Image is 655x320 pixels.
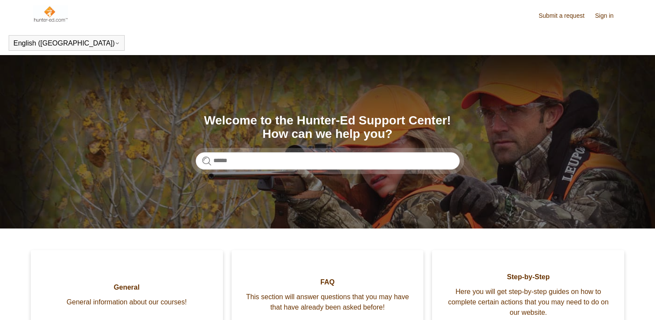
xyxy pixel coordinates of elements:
[595,11,623,20] a: Sign in
[13,39,120,47] button: English ([GEOGRAPHIC_DATA])
[196,114,460,141] h1: Welcome to the Hunter-Ed Support Center! How can we help you?
[245,277,411,287] span: FAQ
[196,152,460,170] input: Search
[539,11,593,20] a: Submit a request
[33,5,68,23] img: Hunter-Ed Help Center home page
[245,292,411,313] span: This section will answer questions that you may have that have already been asked before!
[44,282,210,293] span: General
[445,272,611,282] span: Step-by-Step
[445,287,611,318] span: Here you will get step-by-step guides on how to complete certain actions that you may need to do ...
[44,297,210,307] span: General information about our courses!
